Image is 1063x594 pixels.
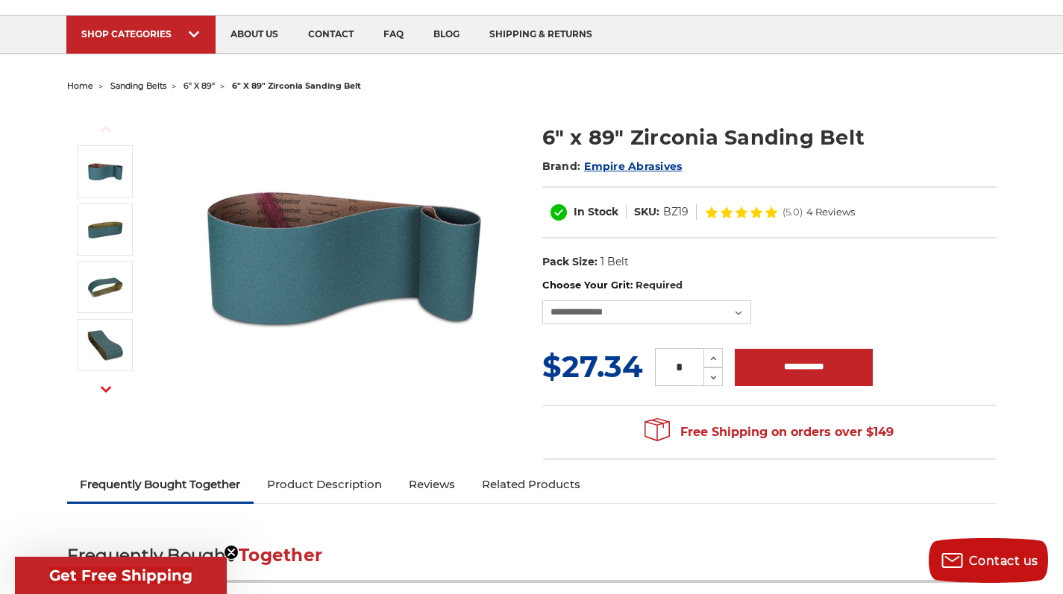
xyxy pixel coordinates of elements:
[645,417,894,447] span: Free Shipping on orders over $149
[663,204,689,220] dd: BZ19
[969,554,1038,568] span: Contact us
[395,468,468,501] a: Reviews
[601,254,629,270] dd: 1 Belt
[87,211,124,248] img: 6" x 89" Zirc Sanding Belt
[542,159,581,173] span: Brand:
[542,278,997,293] label: Choose Your Grit:
[110,80,166,91] a: sanding belts
[67,468,254,501] a: Frequently Bought Together
[67,545,233,566] span: Frequently Bought
[584,159,682,173] a: Empire Abrasives
[87,268,124,306] img: 6" x 89" Sanding Belt - Zirconia
[15,557,227,594] div: Get Free ShippingClose teaser
[293,16,369,54] a: contact
[239,545,322,566] span: Together
[542,254,598,270] dt: Pack Size:
[216,16,293,54] a: about us
[468,468,594,501] a: Related Products
[184,80,215,91] a: 6" x 89"
[49,566,192,584] span: Get Free Shipping
[67,80,93,91] a: home
[254,468,395,501] a: Product Description
[574,205,618,218] span: In Stock
[224,545,239,560] button: Close teaser
[195,107,493,405] img: 6" x 89" Zirconia Sanding Belt
[542,348,643,385] span: $27.34
[636,279,683,291] small: Required
[474,16,607,54] a: shipping & returns
[783,207,803,217] span: (5.0)
[232,80,361,91] span: 6" x 89" zirconia sanding belt
[87,153,124,190] img: 6" x 89" Zirconia Sanding Belt
[88,113,124,145] button: Previous
[369,16,418,54] a: faq
[88,373,124,405] button: Next
[418,16,474,54] a: blog
[87,326,124,364] img: 6" x 89" Sanding Belt - Zirc
[81,28,201,40] div: SHOP CATEGORIES
[634,204,659,220] dt: SKU:
[542,123,997,152] h1: 6" x 89" Zirconia Sanding Belt
[929,538,1048,583] button: Contact us
[806,207,855,217] span: 4 Reviews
